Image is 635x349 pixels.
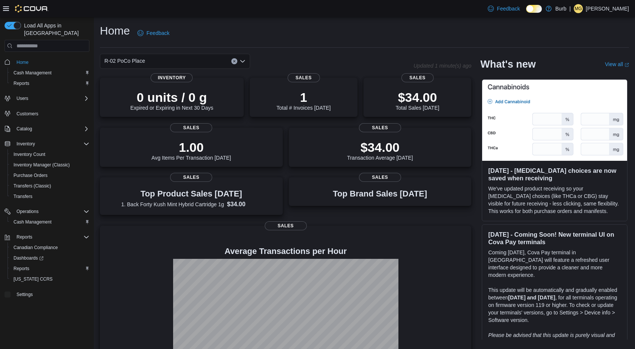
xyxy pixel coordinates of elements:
button: Inventory Manager (Classic) [8,160,92,170]
img: Cova [15,5,48,12]
a: Canadian Compliance [11,243,61,252]
a: Dashboards [8,253,92,263]
h3: [DATE] - [MEDICAL_DATA] choices are now saved when receiving [488,167,621,182]
span: Reports [14,266,29,272]
p: Coming [DATE], Cova Pay terminal in [GEOGRAPHIC_DATA] will feature a refreshed user interface des... [488,249,621,279]
span: Reports [11,79,89,88]
button: Customers [2,108,92,119]
button: Reports [8,78,92,89]
span: Cash Management [11,218,89,227]
h3: Top Product Sales [DATE] [121,189,261,198]
span: Purchase Orders [11,171,89,180]
span: Reports [11,264,89,273]
dt: 1. Back Forty Kush Mint Hybrid Cartridge 1g [121,201,224,208]
button: Open list of options [240,58,246,64]
button: Inventory [2,139,92,149]
a: [US_STATE] CCRS [11,275,56,284]
span: Home [14,57,89,66]
span: Reports [14,233,89,242]
span: Catalog [14,124,89,133]
button: Catalog [14,124,35,133]
input: Dark Mode [526,5,542,13]
span: Cash Management [11,68,89,77]
span: Cash Management [14,219,51,225]
p: We've updated product receiving so your [MEDICAL_DATA] choices (like THCa or CBG) stay visible fo... [488,185,621,215]
span: Home [17,59,29,65]
span: Dashboards [11,254,89,263]
span: Washington CCRS [11,275,89,284]
a: Reports [11,79,32,88]
a: Inventory Manager (Classic) [11,160,73,169]
span: Inventory [17,141,35,147]
button: Users [14,94,31,103]
a: Inventory Count [11,150,48,159]
p: 0 units / 0 g [130,90,213,105]
span: Inventory Count [14,151,45,157]
span: Sales [359,123,401,132]
button: Reports [14,233,35,242]
button: Catalog [2,124,92,134]
span: Feedback [497,5,520,12]
svg: External link [624,63,629,67]
button: Reports [8,263,92,274]
button: Cash Management [8,68,92,78]
div: Transaction Average [DATE] [347,140,413,161]
button: Inventory [14,139,38,148]
p: Updated 1 minute(s) ago [413,63,471,69]
span: Dashboards [14,255,44,261]
span: Catalog [17,126,32,132]
p: 1 [276,90,330,105]
span: Transfers (Classic) [14,183,51,189]
h3: [DATE] - Coming Soon! New terminal UI on Cova Pay terminals [488,231,621,246]
button: Reports [2,232,92,242]
span: Inventory [14,139,89,148]
span: Inventory [151,73,193,82]
button: Purchase Orders [8,170,92,181]
span: Sales [401,73,434,82]
span: Feedback [146,29,169,37]
div: Matheson George [574,4,583,13]
span: Users [17,95,28,101]
button: Transfers (Classic) [8,181,92,191]
a: Cash Management [11,68,54,77]
h1: Home [100,23,130,38]
span: Inventory Manager (Classic) [11,160,89,169]
a: Purchase Orders [11,171,51,180]
button: Users [2,93,92,104]
p: This update will be automatically and gradually enabled between , for all terminals operating on ... [488,286,621,324]
button: Home [2,56,92,67]
span: Customers [17,111,38,117]
button: Clear input [231,58,237,64]
p: [PERSON_NAME] [586,4,629,13]
a: View allExternal link [605,61,629,67]
a: Feedback [485,1,523,16]
span: [US_STATE] CCRS [14,276,53,282]
a: Cash Management [11,218,54,227]
span: Sales [265,221,307,230]
div: Avg Items Per Transaction [DATE] [151,140,231,161]
span: R-02 PoCo Place [104,56,145,65]
a: Transfers (Classic) [11,181,54,190]
div: Expired or Expiring in Next 30 Days [130,90,213,111]
p: $34.00 [395,90,439,105]
span: Inventory Manager (Classic) [14,162,70,168]
span: Sales [170,173,212,182]
p: 1.00 [151,140,231,155]
button: Inventory Count [8,149,92,160]
span: Operations [17,208,39,215]
span: Settings [14,290,89,299]
em: Please be advised that this update is purely visual and does not impact payment functionality. [488,332,615,346]
a: Transfers [11,192,35,201]
nav: Complex example [5,53,89,319]
span: Transfers (Classic) [11,181,89,190]
h4: Average Transactions per Hour [106,247,465,256]
span: Transfers [11,192,89,201]
span: Reports [14,80,29,86]
span: Canadian Compliance [14,245,58,251]
span: Sales [287,73,320,82]
div: Total Sales [DATE] [395,90,439,111]
a: Settings [14,290,36,299]
dd: $34.00 [227,200,261,209]
h3: Top Brand Sales [DATE] [333,189,427,198]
